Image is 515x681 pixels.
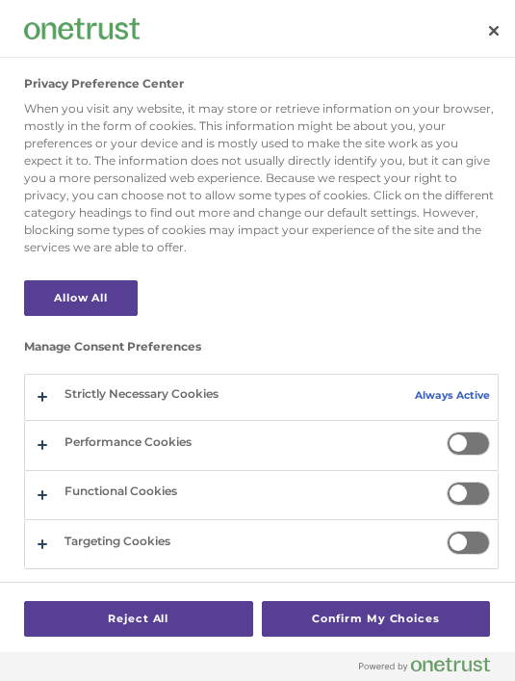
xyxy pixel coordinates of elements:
div: Company Logo [24,10,140,48]
button: Allow All [24,280,138,316]
button: Close [473,10,515,52]
h2: Privacy Preference Center [24,77,184,91]
a: Powered by OneTrust Opens in a new Tab [359,657,505,681]
img: Powered by OneTrust Opens in a new Tab [359,657,490,672]
div: When you visit any website, it may store or retrieve information on your browser, mostly in the f... [24,100,499,256]
button: Confirm My Choices [262,601,491,637]
img: Company Logo [24,18,140,39]
h3: Manage Consent Preferences [24,340,499,363]
button: Reject All [24,601,253,637]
